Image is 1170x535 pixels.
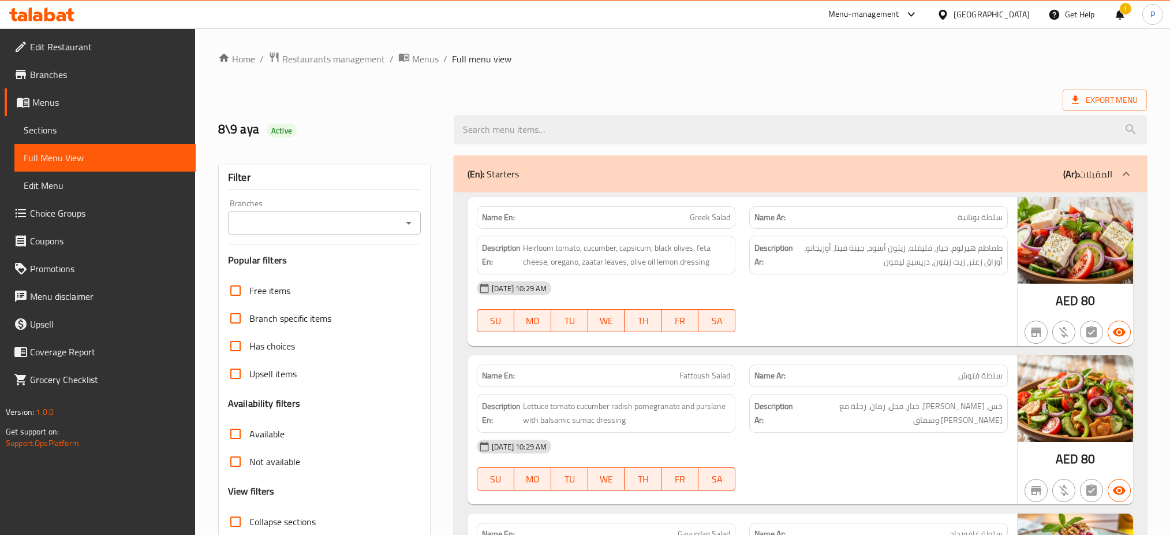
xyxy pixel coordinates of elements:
[1052,321,1075,344] button: Purchased item
[30,206,186,220] span: Choice Groups
[754,399,795,428] strong: Description Ar:
[24,179,186,192] span: Edit Menu
[1063,167,1112,181] p: المقبلات
[1150,8,1155,21] span: P
[452,52,511,66] span: Full menu view
[228,397,300,410] h3: Availability filters
[482,399,521,428] strong: Description En:
[24,123,186,137] span: Sections
[5,283,196,310] a: Menu disclaimer
[1063,165,1079,183] b: (Ar):
[412,52,439,66] span: Menus
[249,367,297,381] span: Upsell items
[1072,93,1138,107] span: Export Menu
[523,399,730,428] span: Lettuce tomato cucumber radish pomegranate and purslane with balsamic sumac dressing
[797,399,1003,428] span: خس، طماطم، خيار، فجل، رمان، رجلة مع دريسنج بلسميك وسماق
[661,309,698,332] button: FR
[249,455,300,469] span: Not available
[267,125,297,136] span: Active
[6,404,34,419] span: Version:
[629,313,657,329] span: TH
[754,370,786,382] strong: Name Ar:
[754,241,793,269] strong: Description Ar:
[249,339,295,353] span: Has choices
[477,309,514,332] button: SU
[1052,479,1075,502] button: Purchased item
[249,427,285,441] span: Available
[487,283,551,294] span: [DATE] 10:29 AM
[1056,289,1078,312] span: AED
[1108,479,1131,502] button: Available
[443,52,447,66] li: /
[5,199,196,227] a: Choice Groups
[482,370,515,382] strong: Name En:
[5,88,196,116] a: Menus
[30,68,186,81] span: Branches
[5,310,196,338] a: Upsell
[1081,289,1095,312] span: 80
[588,467,625,491] button: WE
[218,52,255,66] a: Home
[267,124,297,138] div: Active
[556,471,584,488] span: TU
[754,211,786,224] strong: Name Ar:
[228,485,275,498] h3: View filters
[228,254,421,267] h3: Popular filters
[625,309,661,332] button: TH
[514,309,551,332] button: MO
[30,40,186,54] span: Edit Restaurant
[268,51,385,66] a: Restaurants management
[30,373,186,387] span: Grocery Checklist
[958,370,1003,382] span: سلطة فتوش
[14,144,196,172] a: Full Menu View
[249,311,331,325] span: Branch specific items
[1063,90,1147,111] span: Export Menu
[5,338,196,366] a: Coverage Report
[519,313,547,329] span: MO
[32,95,186,109] span: Menus
[588,309,625,332] button: WE
[629,471,657,488] span: TH
[556,313,584,329] span: TU
[625,467,661,491] button: TH
[260,52,264,66] li: /
[282,52,385,66] span: Restaurants management
[1025,321,1048,344] button: Not branch specific item
[703,471,731,488] span: SA
[30,345,186,359] span: Coverage Report
[482,313,510,329] span: SU
[390,52,394,66] li: /
[954,8,1030,21] div: [GEOGRAPHIC_DATA]
[1056,448,1078,470] span: AED
[690,211,730,224] span: Greek Salad
[958,211,1003,224] span: سلطة يونانية
[698,467,735,491] button: SA
[828,8,899,21] div: Menu-management
[14,172,196,199] a: Edit Menu
[482,211,515,224] strong: Name En:
[1080,479,1103,502] button: Not has choices
[6,436,79,451] a: Support.OpsPlatform
[401,215,417,231] button: Open
[468,167,519,181] p: Starters
[218,51,1147,66] nav: breadcrumb
[1025,479,1048,502] button: Not branch specific item
[482,241,521,269] strong: Description En:
[30,289,186,303] span: Menu disclaimer
[477,467,514,491] button: SU
[698,309,735,332] button: SA
[398,51,439,66] a: Menus
[1018,197,1133,284] img: Greek_Salad638929428952628902.jpg
[5,61,196,88] a: Branches
[1018,355,1133,442] img: Fattoush_Salad638929428971070220.jpg
[661,467,698,491] button: FR
[1080,321,1103,344] button: Not has choices
[1108,321,1131,344] button: Available
[666,471,694,488] span: FR
[593,471,620,488] span: WE
[1081,448,1095,470] span: 80
[228,165,421,190] div: Filter
[795,241,1003,269] span: طماطم هيرلوم، خيار، فليفله، زيتون أسود، جبنة فيتا، أوريجانو، أوراق زعتر، زيت زيتون، دريسبج ليمون
[30,234,186,248] span: Coupons
[593,313,620,329] span: WE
